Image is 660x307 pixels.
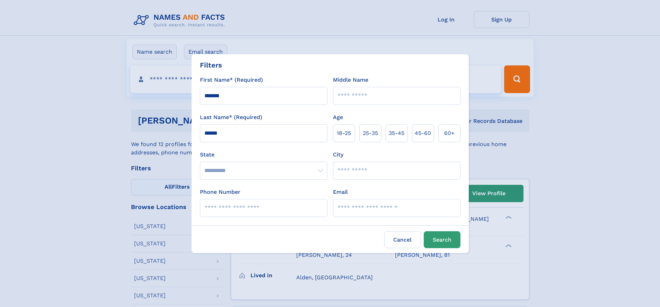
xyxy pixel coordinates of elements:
[444,129,455,137] span: 60+
[333,113,343,121] label: Age
[384,231,421,248] label: Cancel
[389,129,404,137] span: 35‑45
[333,188,348,196] label: Email
[424,231,460,248] button: Search
[337,129,351,137] span: 18‑25
[363,129,378,137] span: 25‑35
[200,76,263,84] label: First Name* (Required)
[415,129,431,137] span: 45‑60
[333,151,343,159] label: City
[200,60,222,70] div: Filters
[200,113,262,121] label: Last Name* (Required)
[200,188,240,196] label: Phone Number
[200,151,327,159] label: State
[333,76,368,84] label: Middle Name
